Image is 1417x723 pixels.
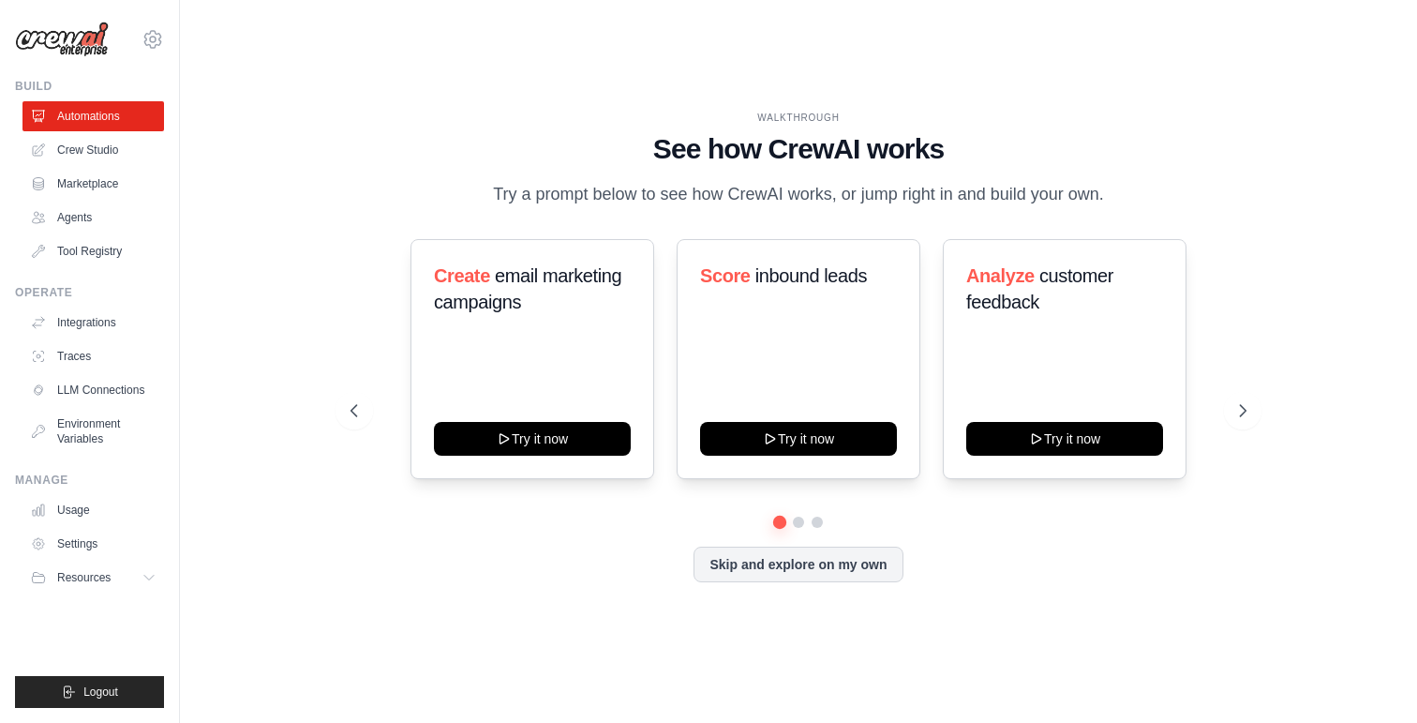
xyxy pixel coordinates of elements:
[22,341,164,371] a: Traces
[351,132,1247,166] h1: See how CrewAI works
[15,473,164,488] div: Manage
[83,685,118,700] span: Logout
[22,563,164,593] button: Resources
[22,135,164,165] a: Crew Studio
[700,265,751,286] span: Score
[966,265,1035,286] span: Analyze
[351,111,1247,125] div: WALKTHROUGH
[22,236,164,266] a: Tool Registry
[434,265,621,312] span: email marketing campaigns
[434,265,490,286] span: Create
[57,570,111,585] span: Resources
[755,265,867,286] span: inbound leads
[484,181,1113,208] p: Try a prompt below to see how CrewAI works, or jump right in and build your own.
[15,285,164,300] div: Operate
[966,422,1163,456] button: Try it now
[15,676,164,708] button: Logout
[22,308,164,338] a: Integrations
[434,422,631,456] button: Try it now
[700,422,897,456] button: Try it now
[22,203,164,233] a: Agents
[22,169,164,199] a: Marketplace
[966,265,1113,312] span: customer feedback
[22,375,164,405] a: LLM Connections
[22,495,164,525] a: Usage
[15,22,109,57] img: Logo
[22,529,164,559] a: Settings
[694,547,902,582] button: Skip and explore on my own
[22,101,164,131] a: Automations
[15,79,164,94] div: Build
[22,409,164,454] a: Environment Variables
